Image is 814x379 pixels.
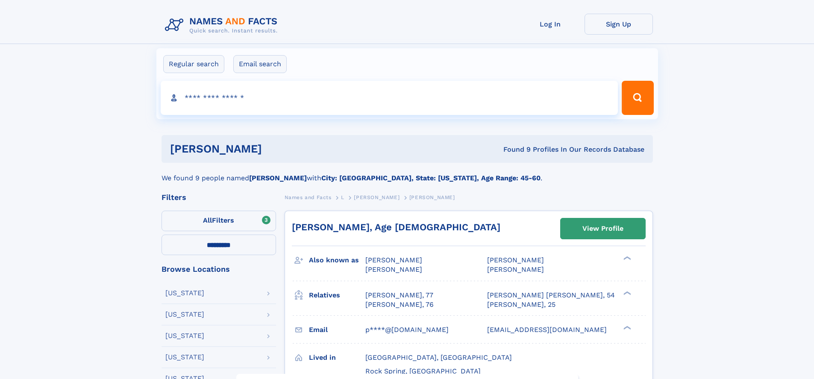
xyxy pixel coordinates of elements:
[321,174,541,182] b: City: [GEOGRAPHIC_DATA], State: [US_STATE], Age Range: 45-60
[285,192,332,203] a: Names and Facts
[354,194,400,200] span: [PERSON_NAME]
[409,194,455,200] span: [PERSON_NAME]
[365,265,422,273] span: [PERSON_NAME]
[163,55,224,73] label: Regular search
[292,222,500,232] a: [PERSON_NAME], Age [DEMOGRAPHIC_DATA]
[165,311,204,318] div: [US_STATE]
[161,81,618,115] input: search input
[170,144,383,154] h1: [PERSON_NAME]
[561,218,645,239] a: View Profile
[487,326,607,334] span: [EMAIL_ADDRESS][DOMAIN_NAME]
[203,216,212,224] span: All
[341,192,344,203] a: L
[162,14,285,37] img: Logo Names and Facts
[382,145,644,154] div: Found 9 Profiles In Our Records Database
[162,194,276,201] div: Filters
[585,14,653,35] a: Sign Up
[249,174,307,182] b: [PERSON_NAME]
[621,325,632,330] div: ❯
[354,192,400,203] a: [PERSON_NAME]
[233,55,287,73] label: Email search
[365,353,512,361] span: [GEOGRAPHIC_DATA], [GEOGRAPHIC_DATA]
[487,300,555,309] a: [PERSON_NAME], 25
[582,219,623,238] div: View Profile
[365,367,481,375] span: Rock Spring, [GEOGRAPHIC_DATA]
[341,194,344,200] span: L
[487,265,544,273] span: [PERSON_NAME]
[165,290,204,297] div: [US_STATE]
[309,288,365,303] h3: Relatives
[622,81,653,115] button: Search Button
[162,163,653,183] div: We found 9 people named with .
[309,323,365,337] h3: Email
[365,256,422,264] span: [PERSON_NAME]
[487,256,544,264] span: [PERSON_NAME]
[162,211,276,231] label: Filters
[165,354,204,361] div: [US_STATE]
[165,332,204,339] div: [US_STATE]
[621,290,632,296] div: ❯
[162,265,276,273] div: Browse Locations
[309,350,365,365] h3: Lived in
[365,300,434,309] a: [PERSON_NAME], 76
[487,291,615,300] a: [PERSON_NAME] [PERSON_NAME], 54
[365,291,433,300] a: [PERSON_NAME], 77
[621,256,632,261] div: ❯
[516,14,585,35] a: Log In
[309,253,365,267] h3: Also known as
